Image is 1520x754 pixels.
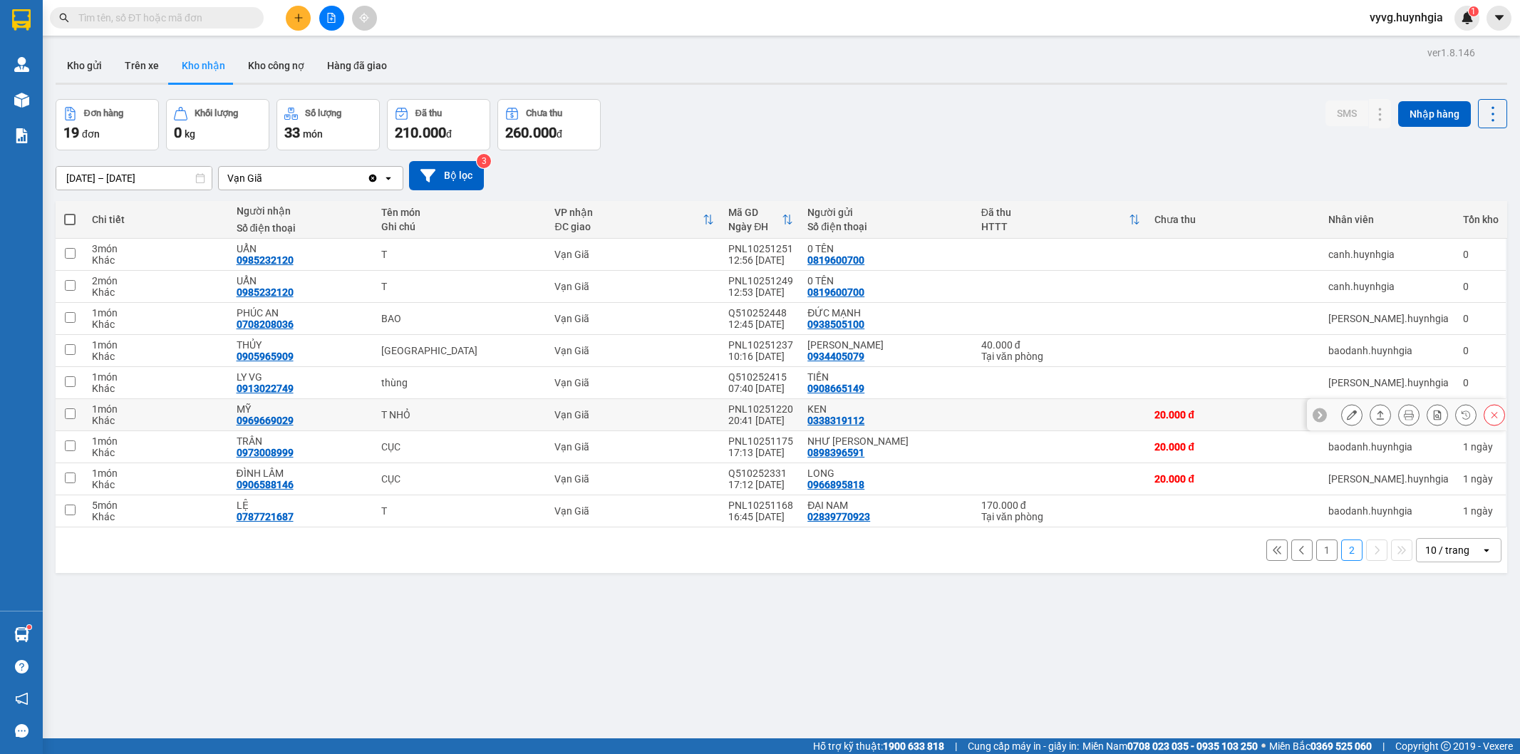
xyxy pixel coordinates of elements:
[807,207,967,218] div: Người gửi
[237,275,367,286] div: UẨN
[728,254,793,266] div: 12:56 [DATE]
[807,286,864,298] div: 0819600700
[1425,543,1469,557] div: 10 / trang
[554,313,714,324] div: Vạn Giã
[807,447,864,458] div: 0898396591
[807,307,967,319] div: ĐỨC MẠNH
[1370,404,1391,425] div: Giao hàng
[728,447,793,458] div: 17:13 [DATE]
[728,221,782,232] div: Ngày ĐH
[237,435,367,447] div: TRÂN
[728,500,793,511] div: PNL10251168
[1328,281,1449,292] div: canh.huynhgia
[1328,313,1449,324] div: nguyen.huynhgia
[477,154,491,168] sup: 3
[56,48,113,83] button: Kho gửi
[728,511,793,522] div: 16:45 [DATE]
[395,124,446,141] span: 210.000
[807,351,864,362] div: 0934405079
[554,221,703,232] div: ĐC giao
[415,108,442,118] div: Đã thu
[237,243,367,254] div: UẨN
[63,124,79,141] span: 19
[92,307,222,319] div: 1 món
[237,339,367,351] div: THỦY
[195,108,238,118] div: Khối lượng
[728,339,793,351] div: PNL10251237
[547,201,721,239] th: Toggle SortBy
[92,371,222,383] div: 1 món
[728,383,793,394] div: 07:40 [DATE]
[728,307,793,319] div: Q510252448
[92,351,222,362] div: Khác
[807,403,967,415] div: KEN
[237,511,294,522] div: 0787721687
[1382,738,1385,754] span: |
[92,468,222,479] div: 1 món
[807,435,967,447] div: NHƯ HOÀNG
[728,435,793,447] div: PNL10251175
[968,738,1079,754] span: Cung cấp máy in - giấy in:
[14,627,29,642] img: warehouse-icon
[807,221,967,232] div: Số điện thoại
[92,435,222,447] div: 1 món
[14,128,29,143] img: solution-icon
[955,738,957,754] span: |
[381,207,541,218] div: Tên món
[728,207,782,218] div: Mã GD
[554,207,703,218] div: VP nhận
[294,13,304,23] span: plus
[326,13,336,23] span: file-add
[56,99,159,150] button: Đơn hàng19đơn
[728,319,793,330] div: 12:45 [DATE]
[728,415,793,426] div: 20:41 [DATE]
[1154,441,1314,453] div: 20.000 đ
[15,660,29,673] span: question-circle
[807,371,967,383] div: TIỀN
[387,99,490,150] button: Đã thu210.000đ
[1441,741,1451,751] span: copyright
[728,468,793,479] div: Q510252331
[1082,738,1258,754] span: Miền Nam
[14,57,29,72] img: warehouse-icon
[237,205,367,217] div: Người nhận
[92,511,222,522] div: Khác
[113,48,170,83] button: Trên xe
[554,473,714,485] div: Vạn Giã
[1469,6,1479,16] sup: 1
[1463,313,1499,324] div: 0
[446,128,452,140] span: đ
[92,479,222,490] div: Khác
[728,371,793,383] div: Q510252415
[1325,100,1368,126] button: SMS
[409,161,484,190] button: Bộ lọc
[237,286,294,298] div: 0985232120
[1341,404,1363,425] div: Sửa đơn hàng
[284,124,300,141] span: 33
[554,441,714,453] div: Vạn Giã
[1328,473,1449,485] div: nguyen.huynhgia
[276,99,380,150] button: Số lượng33món
[728,275,793,286] div: PNL10251249
[554,249,714,260] div: Vạn Giã
[92,415,222,426] div: Khác
[1471,441,1493,453] span: ngày
[92,286,222,298] div: Khác
[1481,544,1492,556] svg: open
[381,281,541,292] div: T
[1127,740,1258,752] strong: 0708 023 035 - 0935 103 250
[1358,9,1454,26] span: vyvg.huynhgia
[554,409,714,420] div: Vạn Giã
[237,479,294,490] div: 0906588146
[981,351,1141,362] div: Tại văn phòng
[237,222,367,234] div: Số điện thoại
[981,511,1141,522] div: Tại văn phòng
[319,6,344,31] button: file-add
[807,383,864,394] div: 0908665149
[1463,505,1499,517] div: 1
[359,13,369,23] span: aim
[1328,214,1449,225] div: Nhân viên
[15,724,29,738] span: message
[316,48,398,83] button: Hàng đã giao
[1269,738,1372,754] span: Miền Bắc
